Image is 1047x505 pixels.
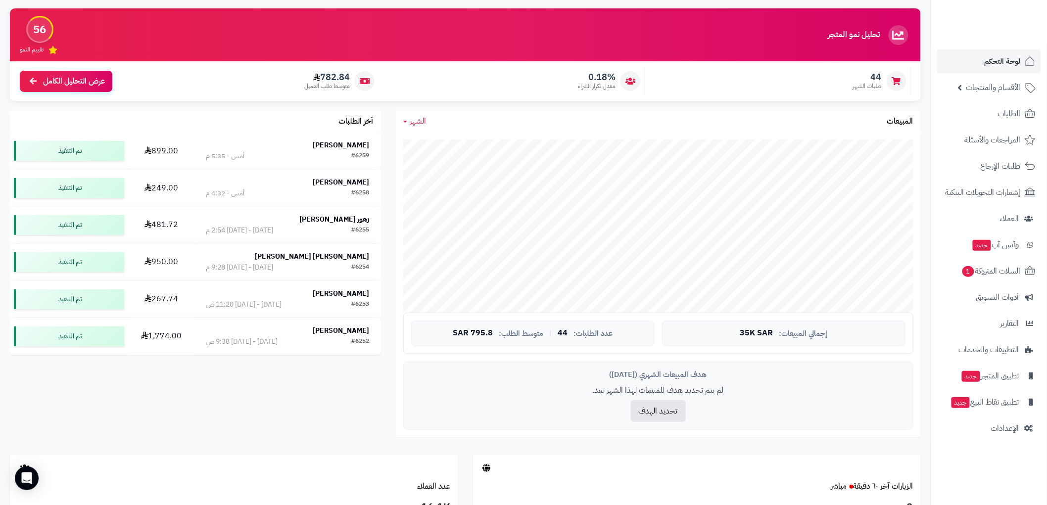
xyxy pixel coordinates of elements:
span: 35K SAR [740,329,773,338]
td: 950.00 [128,244,194,280]
a: طلبات الإرجاع [937,154,1041,178]
div: #6259 [352,151,370,161]
a: لوحة التحكم [937,49,1041,73]
small: مباشر [831,480,847,492]
a: إشعارات التحويلات البنكية [937,181,1041,204]
a: الزيارات آخر ٦٠ دقيقةمباشر [831,480,913,492]
div: أمس - 5:35 م [206,151,244,161]
div: [DATE] - [DATE] 9:28 م [206,263,273,273]
span: 0.18% [578,72,616,83]
span: جديد [962,371,980,382]
span: متوسط طلب العميل [304,82,350,91]
div: #6252 [352,337,370,347]
a: وآتس آبجديد [937,233,1041,257]
a: تطبيق نقاط البيعجديد [937,390,1041,414]
span: التطبيقات والخدمات [959,343,1019,357]
div: هدف المبيعات الشهري ([DATE]) [411,369,905,380]
div: [DATE] - [DATE] 2:54 م [206,226,273,235]
div: أمس - 4:32 م [206,188,244,198]
img: logo-2.png [980,28,1038,48]
h3: آخر الطلبات [339,117,374,126]
span: عدد الطلبات: [573,329,613,338]
span: جديد [973,240,991,251]
a: تطبيق المتجرجديد [937,364,1041,388]
div: #6255 [352,226,370,235]
h3: تحليل نمو المتجر [828,31,880,40]
div: تم التنفيذ [14,141,124,161]
div: تم التنفيذ [14,289,124,309]
span: | [549,329,552,337]
span: 1 [962,266,974,277]
div: Open Intercom Messenger [15,466,39,490]
a: التقارير [937,312,1041,335]
div: #6254 [352,263,370,273]
div: #6258 [352,188,370,198]
strong: [PERSON_NAME] [313,140,370,150]
strong: [PERSON_NAME] [313,288,370,299]
span: السلات المتروكة [961,264,1021,278]
span: وآتس آب [972,238,1019,252]
a: أدوات التسويق [937,285,1041,309]
span: تطبيق نقاط البيع [951,395,1019,409]
div: [DATE] - [DATE] 9:38 ص [206,337,278,347]
h3: المبيعات [887,117,913,126]
span: التقارير [1000,317,1019,330]
span: 44 [853,72,882,83]
td: 899.00 [128,133,194,169]
strong: زهور [PERSON_NAME] [300,214,370,225]
span: الإعدادات [991,421,1019,435]
div: تم التنفيذ [14,252,124,272]
span: تقييم النمو [20,46,44,54]
strong: [PERSON_NAME] [PERSON_NAME] [255,251,370,262]
span: إجمالي المبيعات: [779,329,827,338]
div: تم التنفيذ [14,178,124,198]
a: العملاء [937,207,1041,230]
td: 481.72 [128,207,194,243]
td: 1,774.00 [128,318,194,355]
span: طلبات الإرجاع [981,159,1021,173]
button: تحديد الهدف [631,400,686,422]
td: 249.00 [128,170,194,206]
a: عرض التحليل الكامل [20,71,112,92]
span: 782.84 [304,72,350,83]
strong: [PERSON_NAME] [313,325,370,336]
span: تطبيق المتجر [961,369,1019,383]
a: التطبيقات والخدمات [937,338,1041,362]
span: الشهر [410,115,427,127]
strong: [PERSON_NAME] [313,177,370,187]
a: السلات المتروكة1 [937,259,1041,283]
span: لوحة التحكم [985,54,1021,68]
span: طلبات الشهر [853,82,882,91]
span: جديد [952,397,970,408]
span: 44 [558,329,568,338]
a: المراجعات والأسئلة [937,128,1041,152]
td: 267.74 [128,281,194,318]
span: الطلبات [998,107,1021,121]
a: الإعدادات [937,416,1041,440]
a: عدد العملاء [418,480,451,492]
span: متوسط الطلب: [499,329,543,338]
span: الأقسام والمنتجات [966,81,1021,94]
a: الشهر [403,116,427,127]
span: المراجعات والأسئلة [965,133,1021,147]
p: لم يتم تحديد هدف للمبيعات لهذا الشهر بعد. [411,385,905,396]
div: #6253 [352,300,370,310]
span: 795.8 SAR [453,329,493,338]
span: أدوات التسويق [976,290,1019,304]
span: إشعارات التحويلات البنكية [946,185,1021,199]
a: الطلبات [937,102,1041,126]
span: عرض التحليل الكامل [43,76,105,87]
div: تم التنفيذ [14,215,124,235]
div: [DATE] - [DATE] 11:20 ص [206,300,282,310]
span: معدل تكرار الشراء [578,82,616,91]
div: تم التنفيذ [14,326,124,346]
span: العملاء [1000,212,1019,226]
